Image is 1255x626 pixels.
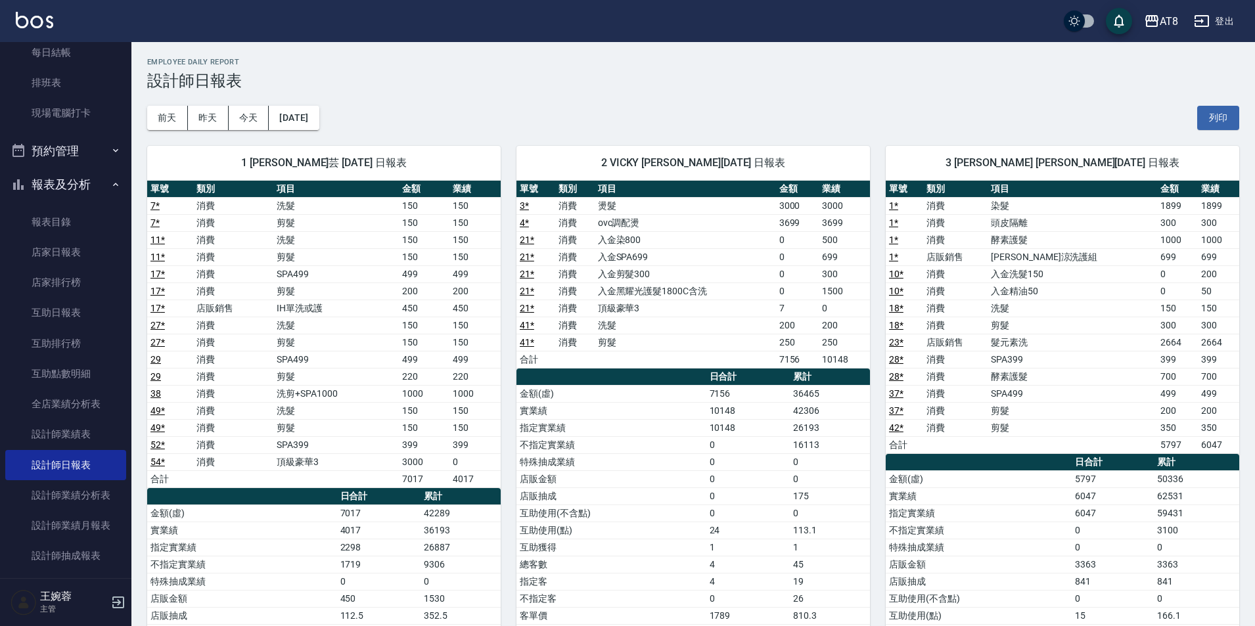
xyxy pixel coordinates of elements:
td: 300 [1157,214,1198,231]
td: 指定客 [516,573,706,590]
td: 消費 [193,248,273,265]
td: 店販抽成 [886,573,1072,590]
td: 不指定實業績 [516,436,706,453]
td: 合計 [147,470,193,487]
td: 200 [776,317,819,334]
td: 洗髮 [273,231,398,248]
td: 消費 [555,317,594,334]
td: 62531 [1154,487,1239,504]
td: 0 [819,300,870,317]
td: 0 [706,436,790,453]
th: 日合計 [1072,454,1154,471]
a: 每日結帳 [5,37,126,68]
td: 總客數 [516,556,706,573]
td: 指定實業績 [516,419,706,436]
h3: 設計師日報表 [147,72,1239,90]
td: 50336 [1154,470,1239,487]
span: 3 [PERSON_NAME] [PERSON_NAME][DATE] 日報表 [901,156,1223,169]
span: 1 [PERSON_NAME]芸 [DATE] 日報表 [163,156,485,169]
td: 洗髮 [595,317,776,334]
td: 4 [706,573,790,590]
td: 500 [819,231,870,248]
td: 店販金額 [516,470,706,487]
td: 3000 [819,197,870,214]
td: 指定實業績 [886,504,1072,522]
td: 36465 [790,385,870,402]
a: 現場電腦打卡 [5,98,126,128]
td: 消費 [193,419,273,436]
td: 消費 [923,282,988,300]
img: Person [11,589,37,615]
td: 0 [1157,265,1198,282]
td: 洗髮 [273,317,398,334]
td: 150 [1198,300,1239,317]
td: 消費 [555,282,594,300]
td: 200 [399,282,450,300]
td: 0 [790,504,870,522]
th: 業績 [1198,181,1239,198]
td: 消費 [193,282,273,300]
td: 1719 [337,556,421,573]
td: 消費 [555,334,594,351]
button: 前天 [147,106,188,130]
td: 3000 [399,453,450,470]
th: 單號 [147,181,193,198]
td: 消費 [555,197,594,214]
a: 店家排行榜 [5,267,126,298]
th: 日合計 [706,369,790,386]
td: 店販銷售 [193,300,273,317]
td: 店販金額 [886,556,1072,573]
td: 消費 [193,334,273,351]
td: 消費 [923,351,988,368]
td: 0 [449,453,501,470]
td: 699 [1198,248,1239,265]
td: 7017 [337,504,421,522]
td: 3363 [1072,556,1154,573]
td: 3699 [819,214,870,231]
td: 300 [1198,214,1239,231]
td: 店販銷售 [923,334,988,351]
button: [DATE] [269,106,319,130]
td: 700 [1198,368,1239,385]
td: 金額(虛) [516,385,706,402]
td: 消費 [193,351,273,368]
td: 剪髮 [273,248,398,265]
p: 主管 [40,603,107,615]
td: 消費 [193,231,273,248]
td: 消費 [923,231,988,248]
td: 消費 [923,368,988,385]
td: 350 [1157,419,1198,436]
td: 5797 [1157,436,1198,453]
td: 150 [399,248,450,265]
td: ovc調配燙 [595,214,776,231]
td: [PERSON_NAME]涼洗護組 [988,248,1157,265]
td: 實業績 [516,402,706,419]
td: 19 [790,573,870,590]
td: 2298 [337,539,421,556]
td: 入金SPA699 [595,248,776,265]
td: SPA399 [988,351,1157,368]
td: 消費 [923,317,988,334]
a: 設計師日報表 [5,450,126,480]
td: 金額(虛) [886,470,1072,487]
button: 列印 [1197,106,1239,130]
td: 染髮 [988,197,1157,214]
td: SPA499 [988,385,1157,402]
td: 3699 [776,214,819,231]
td: 剪髮 [988,402,1157,419]
td: 0 [790,470,870,487]
td: 消費 [923,300,988,317]
td: 0 [337,573,421,590]
a: 設計師業績分析表 [5,480,126,510]
th: 類別 [923,181,988,198]
td: 499 [1157,385,1198,402]
td: 消費 [193,436,273,453]
th: 項目 [273,181,398,198]
td: 合計 [516,351,555,368]
td: 200 [1157,402,1198,419]
td: 399 [449,436,501,453]
td: 399 [1198,351,1239,368]
th: 金額 [399,181,450,198]
td: 實業績 [886,487,1072,504]
td: 剪髮 [273,368,398,385]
